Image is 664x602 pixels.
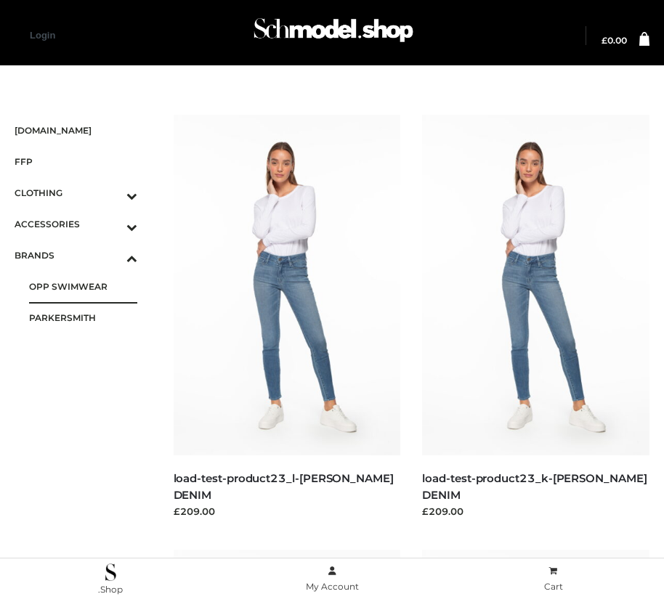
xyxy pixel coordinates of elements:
a: [DOMAIN_NAME] [15,115,137,146]
a: OPP SWIMWEAR [29,271,137,302]
div: £209.00 [174,504,401,518]
span: [DOMAIN_NAME] [15,122,137,139]
a: Schmodel Admin 964 [247,12,417,60]
img: .Shop [105,564,116,581]
span: OPP SWIMWEAR [29,278,137,295]
bdi: 0.00 [602,35,627,46]
span: £ [602,35,607,46]
a: ACCESSORIESToggle Submenu [15,208,137,240]
a: load-test-product23_l-[PERSON_NAME] DENIM [174,471,394,502]
a: BRANDSToggle Submenu [15,240,137,271]
button: Toggle Submenu [86,208,137,240]
a: Login [30,30,55,41]
a: My Account [222,563,443,595]
a: CLOTHINGToggle Submenu [15,177,137,208]
span: .Shop [98,584,123,595]
span: FFP [15,153,137,170]
a: PARKERSMITH [29,302,137,333]
a: £0.00 [602,36,627,45]
span: PARKERSMITH [29,309,137,326]
span: Cart [544,581,563,592]
a: load-test-product23_k-[PERSON_NAME] DENIM [422,471,647,502]
button: Toggle Submenu [86,177,137,208]
a: FFP [15,146,137,177]
span: BRANDS [15,247,137,264]
span: ACCESSORIES [15,216,137,232]
img: Schmodel Admin 964 [250,8,417,60]
button: Toggle Submenu [86,240,137,271]
span: My Account [306,581,359,592]
div: £209.00 [422,504,649,518]
a: Cart [442,563,664,595]
span: CLOTHING [15,184,137,201]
